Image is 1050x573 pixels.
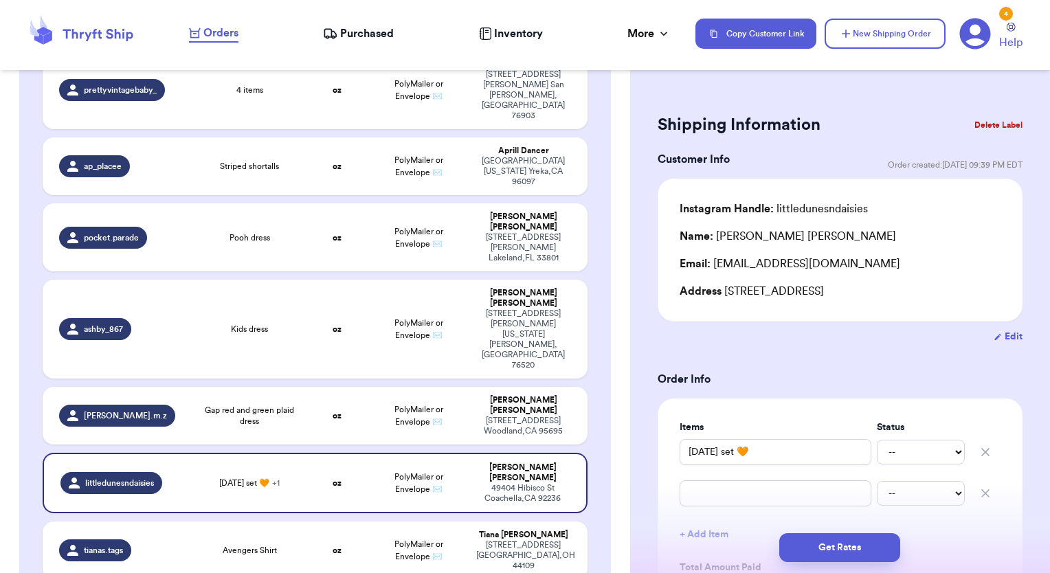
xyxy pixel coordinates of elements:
[779,533,900,562] button: Get Rates
[272,479,280,487] span: + 1
[674,519,1006,550] button: + Add Item
[333,234,342,242] strong: oz
[333,86,342,94] strong: oz
[236,85,263,95] span: 4 items
[476,308,572,370] div: [STREET_ADDRESS][PERSON_NAME][US_STATE] [PERSON_NAME] , [GEOGRAPHIC_DATA] 76520
[680,256,1001,272] div: [EMAIL_ADDRESS][DOMAIN_NAME]
[220,161,279,172] span: Striped shortalls
[627,25,671,42] div: More
[84,410,167,421] span: [PERSON_NAME].m.z
[999,7,1013,21] div: 4
[223,545,277,556] span: Avengers Shirt
[394,319,443,339] span: PolyMailer or Envelope ✉️
[219,477,280,488] span: [DATE] set 🧡
[680,201,868,217] div: littledunesndaisies
[680,258,711,269] span: Email:
[476,483,570,504] div: 49404 Hibisco St Coachella , CA 92236
[888,159,1023,170] span: Order created: [DATE] 09:39 PM EDT
[476,395,572,416] div: [PERSON_NAME] [PERSON_NAME]
[340,25,394,42] span: Purchased
[394,156,443,177] span: PolyMailer or Envelope ✉️
[680,283,1001,300] div: [STREET_ADDRESS]
[680,228,896,245] div: [PERSON_NAME] [PERSON_NAME]
[203,405,296,427] span: Gap red and green plaid dress
[394,540,443,561] span: PolyMailer or Envelope ✉️
[476,232,572,263] div: [STREET_ADDRESS][PERSON_NAME] Lakeland , FL 33801
[476,540,572,571] div: [STREET_ADDRESS] [GEOGRAPHIC_DATA] , OH 44109
[658,371,1023,387] h3: Order Info
[476,156,572,187] div: [GEOGRAPHIC_DATA][US_STATE] Yreka , CA 96097
[825,19,946,49] button: New Shipping Order
[476,462,570,483] div: [PERSON_NAME] [PERSON_NAME]
[680,420,871,434] label: Items
[333,546,342,554] strong: oz
[494,25,543,42] span: Inventory
[231,324,268,335] span: Kids dress
[959,18,991,49] a: 4
[476,530,572,540] div: Tiana [PERSON_NAME]
[680,286,722,297] span: Address
[84,85,157,95] span: prettyvintagebaby_
[394,227,443,248] span: PolyMailer or Envelope ✉️
[203,25,238,41] span: Orders
[333,479,342,487] strong: oz
[84,324,123,335] span: ashby_867
[230,232,270,243] span: Pooh dress
[658,114,820,136] h2: Shipping Information
[84,545,123,556] span: tianas.tags
[333,412,342,420] strong: oz
[476,146,572,156] div: Aprill Dancer
[999,34,1023,51] span: Help
[333,162,342,170] strong: oz
[476,69,572,121] div: [STREET_ADDRESS][PERSON_NAME] San [PERSON_NAME] , [GEOGRAPHIC_DATA] 76903
[999,23,1023,51] a: Help
[323,25,394,42] a: Purchased
[333,325,342,333] strong: oz
[476,288,572,308] div: [PERSON_NAME] [PERSON_NAME]
[476,212,572,232] div: [PERSON_NAME] [PERSON_NAME]
[394,80,443,100] span: PolyMailer or Envelope ✉️
[658,151,730,168] h3: Customer Info
[969,110,1028,140] button: Delete Label
[84,161,122,172] span: ap_placee
[84,232,139,243] span: pocket.parade
[877,420,965,434] label: Status
[476,416,572,436] div: [STREET_ADDRESS] Woodland , CA 95695
[680,203,774,214] span: Instagram Handle:
[994,330,1023,344] button: Edit
[695,19,816,49] button: Copy Customer Link
[394,405,443,426] span: PolyMailer or Envelope ✉️
[479,25,543,42] a: Inventory
[394,473,443,493] span: PolyMailer or Envelope ✉️
[680,231,713,242] span: Name:
[189,25,238,43] a: Orders
[85,477,154,488] span: littledunesndaisies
